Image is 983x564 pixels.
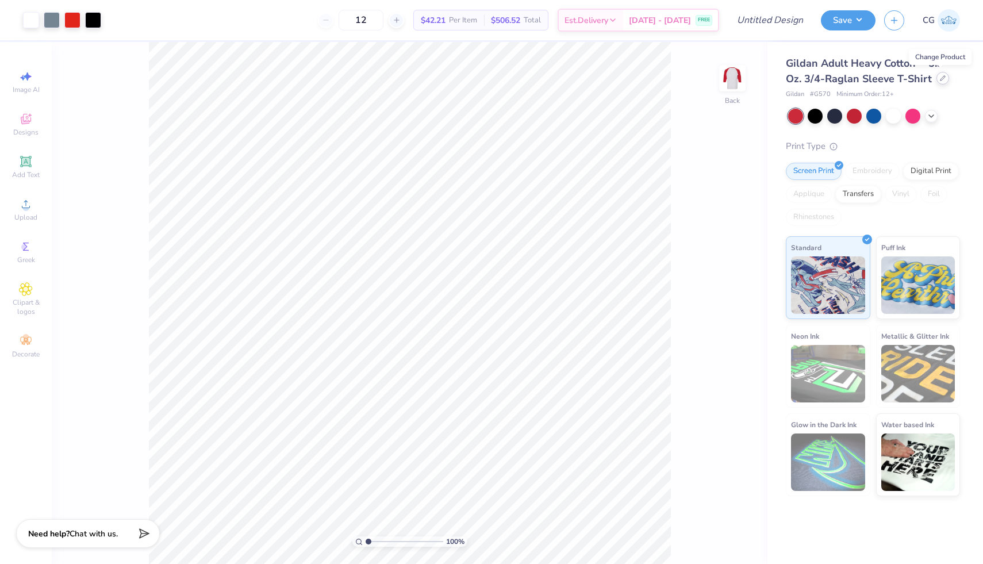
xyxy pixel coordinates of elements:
[881,256,955,314] img: Puff Ink
[909,49,972,65] div: Change Product
[629,14,691,26] span: [DATE] - [DATE]
[881,419,934,431] span: Water based Ink
[13,128,39,137] span: Designs
[12,170,40,179] span: Add Text
[903,163,959,180] div: Digital Print
[721,67,744,90] img: Back
[821,10,876,30] button: Save
[421,14,446,26] span: $42.21
[791,256,865,314] img: Standard
[786,163,842,180] div: Screen Print
[786,209,842,226] div: Rhinestones
[524,14,541,26] span: Total
[449,14,477,26] span: Per Item
[920,186,947,203] div: Foil
[791,419,857,431] span: Glow in the Dark Ink
[835,186,881,203] div: Transfers
[565,14,608,26] span: Est. Delivery
[923,14,935,27] span: CG
[339,10,383,30] input: – –
[786,140,960,153] div: Print Type
[836,90,894,99] span: Minimum Order: 12 +
[786,90,804,99] span: Gildan
[810,90,831,99] span: # G570
[17,255,35,264] span: Greek
[791,241,821,254] span: Standard
[13,85,40,94] span: Image AI
[698,16,710,24] span: FREE
[881,433,955,491] img: Water based Ink
[14,213,37,222] span: Upload
[938,9,960,32] img: Carlee Gerke
[791,330,819,342] span: Neon Ink
[923,9,960,32] a: CG
[845,163,900,180] div: Embroidery
[491,14,520,26] span: $506.52
[791,345,865,402] img: Neon Ink
[70,528,118,539] span: Chat with us.
[786,186,832,203] div: Applique
[28,528,70,539] strong: Need help?
[881,241,905,254] span: Puff Ink
[885,186,917,203] div: Vinyl
[881,345,955,402] img: Metallic & Glitter Ink
[786,56,943,86] span: Gildan Adult Heavy Cotton™ 5.3 Oz. 3/4-Raglan Sleeve T-Shirt
[446,536,464,547] span: 100 %
[12,350,40,359] span: Decorate
[791,433,865,491] img: Glow in the Dark Ink
[6,298,46,316] span: Clipart & logos
[725,95,740,106] div: Back
[728,9,812,32] input: Untitled Design
[881,330,949,342] span: Metallic & Glitter Ink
